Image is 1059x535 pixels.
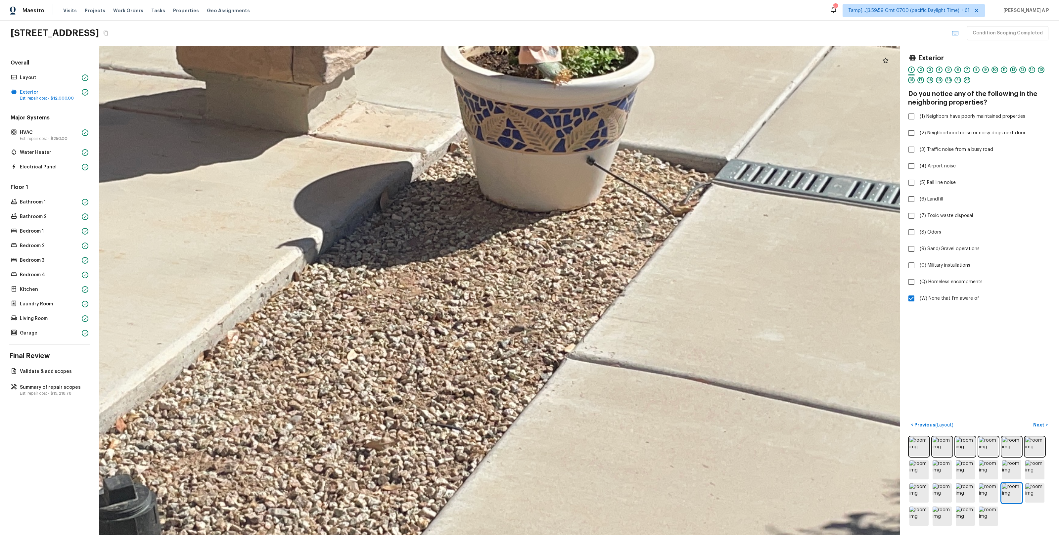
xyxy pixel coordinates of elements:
div: 19 [936,77,943,83]
img: room img [909,460,929,479]
img: room img [933,460,952,479]
p: Laundry Room [20,301,79,307]
img: room img [956,460,975,479]
div: 4 [936,67,943,73]
span: $250.00 [51,137,68,141]
span: Properties [173,7,199,14]
span: Tamp[…]3:59:59 Gmt 0700 (pacific Daylight Time) + 61 [848,7,970,14]
img: room img [909,437,929,456]
img: room img [909,483,929,503]
img: room img [1025,460,1044,479]
span: Projects [85,7,105,14]
img: room img [909,507,929,526]
p: Validate & add scopes [20,368,86,375]
span: (5) Rail line noise [920,179,956,186]
img: room img [979,483,998,503]
p: Water Heater [20,149,79,156]
img: room img [956,483,975,503]
p: Electrical Panel [20,164,79,170]
div: 15 [1038,67,1044,73]
h4: Do you notice any of the following in the neighboring properties? [908,90,1051,107]
span: (6) Landfill [920,196,943,202]
p: Est. repair cost - [20,96,79,101]
img: room img [933,483,952,503]
div: 17 [917,77,924,83]
span: (4) Airport noise [920,163,956,169]
img: room img [979,460,998,479]
span: Tasks [151,8,165,13]
h5: Major Systems [9,114,90,123]
img: room img [979,507,998,526]
p: Bedroom 3 [20,257,79,264]
span: Geo Assignments [207,7,250,14]
img: room img [1002,483,1021,503]
div: 5 [945,67,952,73]
p: Bedroom 2 [20,243,79,249]
span: (8) Odors [920,229,941,236]
img: room img [1002,460,1021,479]
button: Next> [1030,420,1051,430]
p: Previous [913,422,953,428]
h5: Overall [9,59,90,68]
p: Living Room [20,315,79,322]
div: 20 [945,77,952,83]
div: 6 [954,67,961,73]
div: 9 [982,67,989,73]
p: Bedroom 1 [20,228,79,235]
span: (W) None that I’m aware of [920,295,979,302]
h4: Final Review [9,352,90,360]
p: Kitchen [20,286,79,293]
h5: Floor 1 [9,184,90,192]
div: 8 [973,67,980,73]
p: Bathroom 2 [20,213,79,220]
span: (7) Toxic waste disposal [920,212,973,219]
div: 569 [833,4,838,11]
h4: Exterior [918,54,944,63]
span: $19,218.78 [51,391,71,395]
p: Est. repair cost - [20,391,86,396]
img: room img [956,437,975,456]
span: Maestro [23,7,44,14]
p: Bedroom 4 [20,272,79,278]
p: Garage [20,330,79,336]
div: 13 [1019,67,1026,73]
img: room img [979,437,998,456]
div: 7 [964,67,970,73]
div: 10 [991,67,998,73]
span: (Q) Homeless encampments [920,279,983,285]
span: ( Layout ) [935,423,953,427]
h2: [STREET_ADDRESS] [11,27,99,39]
p: Next [1033,422,1046,428]
span: (2) Neighborhood noise or noisy dogs next door [920,130,1026,136]
div: 11 [1001,67,1007,73]
div: 14 [1029,67,1035,73]
img: room img [1025,437,1044,456]
p: Layout [20,74,79,81]
div: 12 [1010,67,1017,73]
div: 22 [964,77,970,83]
span: Work Orders [113,7,143,14]
div: 1 [908,67,915,73]
img: room img [933,437,952,456]
p: Est. repair cost - [20,136,79,141]
span: (3) Traffic noise from a busy road [920,146,993,153]
button: <Previous(Layout) [908,420,956,430]
img: room img [1002,437,1021,456]
span: $12,000.00 [51,96,74,100]
div: 21 [954,77,961,83]
span: [PERSON_NAME] A P [1001,7,1049,14]
p: Bathroom 1 [20,199,79,205]
button: Copy Address [102,29,110,37]
span: (0) Military installations [920,262,970,269]
div: 2 [917,67,924,73]
div: 16 [908,77,915,83]
span: (9) Sand/Gravel operations [920,245,980,252]
img: room img [1025,483,1044,503]
p: HVAC [20,129,79,136]
div: 3 [927,67,933,73]
span: Visits [63,7,77,14]
img: room img [956,507,975,526]
p: Exterior [20,89,79,96]
span: (1) Neighbors have poorly maintained properties [920,113,1025,120]
img: room img [933,507,952,526]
